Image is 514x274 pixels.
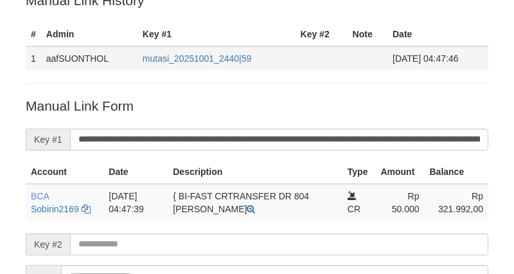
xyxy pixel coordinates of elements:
th: Key #2 [296,23,348,46]
td: [DATE] 04:47:46 [387,46,488,70]
td: 1 [26,46,41,70]
td: [DATE] 04:47:39 [103,184,168,221]
td: { BI-FAST CRTRANSFER DR 804 [PERSON_NAME] [168,184,342,221]
th: Type [342,160,376,184]
th: Note [348,23,387,46]
a: Copy Sobirin2169 to clipboard [82,204,91,214]
td: Rp 50.000 [375,184,424,221]
span: BCA [31,191,49,201]
th: Amount [375,160,424,184]
a: Sobirin2169 [31,204,79,214]
span: Key #2 [26,233,70,255]
th: Admin [41,23,137,46]
th: Description [168,160,342,184]
a: mutasi_20251001_2440|59 [143,53,251,64]
p: Manual Link Form [26,96,488,115]
th: Date [387,23,488,46]
th: Account [26,160,103,184]
span: Key #1 [26,129,70,151]
td: aafSUONTHOL [41,46,137,70]
td: Rp 321.992,00 [425,184,489,221]
span: CR [348,204,360,214]
th: Balance [425,160,489,184]
th: Key #1 [137,23,296,46]
th: # [26,23,41,46]
th: Date [103,160,168,184]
